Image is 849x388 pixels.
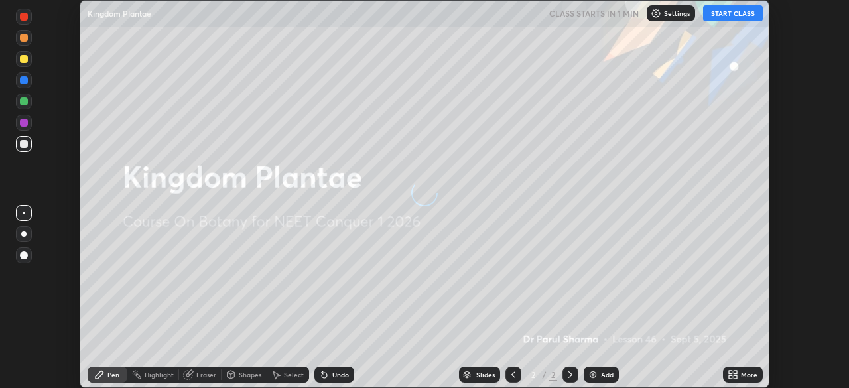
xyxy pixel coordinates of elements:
div: Slides [476,371,495,378]
h5: CLASS STARTS IN 1 MIN [549,7,639,19]
div: More [741,371,757,378]
div: Shapes [239,371,261,378]
p: Settings [664,10,690,17]
div: 2 [549,369,557,381]
div: Highlight [145,371,174,378]
div: Undo [332,371,349,378]
button: START CLASS [703,5,763,21]
img: class-settings-icons [651,8,661,19]
div: Select [284,371,304,378]
div: Eraser [196,371,216,378]
img: add-slide-button [588,369,598,380]
p: Kingdom Plantae [88,8,151,19]
div: Add [601,371,614,378]
div: 2 [527,371,540,379]
div: Pen [107,371,119,378]
div: / [543,371,547,379]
